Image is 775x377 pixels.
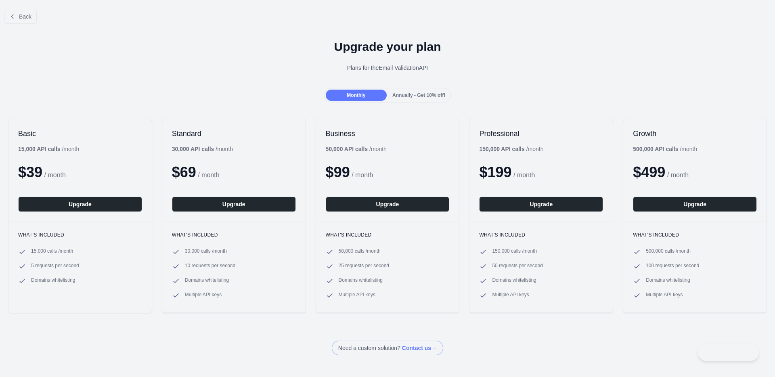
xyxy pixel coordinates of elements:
[479,145,543,153] div: / month
[479,129,603,138] h2: Professional
[479,146,524,152] b: 150,000 API calls
[326,164,350,180] span: $ 99
[326,146,368,152] b: 50,000 API calls
[479,164,511,180] span: $ 199
[326,129,450,138] h2: Business
[326,145,387,153] div: / month
[698,344,759,361] iframe: Toggle Customer Support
